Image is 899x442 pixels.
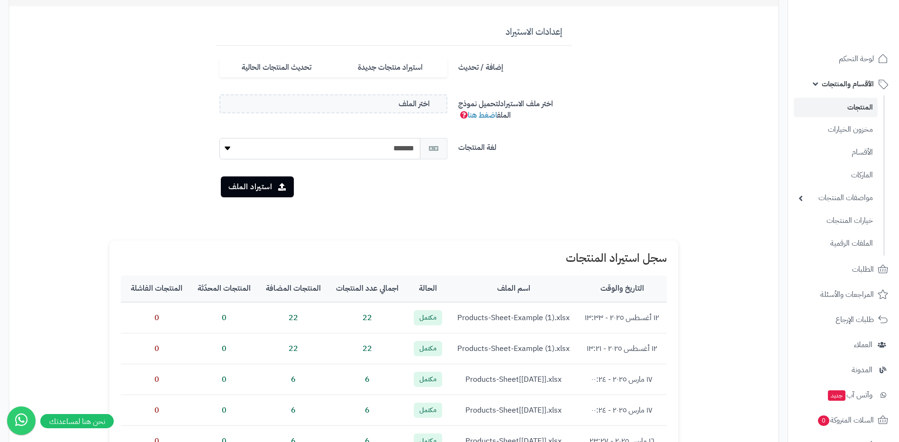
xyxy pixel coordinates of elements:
[794,283,893,306] a: المراجعات والأسئلة
[835,7,890,27] img: logo-2.png
[852,363,872,377] span: المدونة
[414,372,442,387] span: مكتمل
[414,310,442,325] span: مكتمل
[794,188,878,208] a: مواصفات المنتجات
[827,388,872,402] span: وآتس آب
[399,99,430,110] span: اختر الملف
[190,333,258,364] td: 0
[854,338,872,351] span: العملاء
[123,395,190,425] td: 0
[454,94,575,121] label: اختر ملف الاستيراد
[820,288,874,301] span: المراجعات والأسئلة
[794,142,878,163] a: الأقسام
[794,211,878,231] a: خيارات المنتجات
[577,395,667,425] td: ١٧ مارس ٢٠٢٥ - ٠٠:٢٤
[123,333,190,364] td: 0
[852,263,874,276] span: الطلبات
[458,98,511,121] span: لتحميل نموذج الملف
[794,359,893,381] a: المدونة
[328,364,406,395] td: 6
[190,302,258,333] td: 0
[450,333,577,364] td: Products-Sheet-Example (1).xlsx
[328,276,406,302] th: اجمالي عدد المنتجات
[190,364,258,395] td: 0
[839,52,874,65] span: لوحة التحكم
[121,252,667,264] h1: سجل استيراد المنتجات
[818,415,829,426] span: 0
[450,276,577,302] th: اسم الملف
[468,110,497,121] a: اضغط هنا
[794,120,878,140] a: مخزون الخيارات
[794,333,893,356] a: العملاء
[794,409,893,432] a: السلات المتروكة0
[506,25,562,38] span: إعدادات الاستيراد
[454,58,575,73] label: إضافة / تحديث
[123,364,190,395] td: 0
[794,233,878,254] a: الملفات الرقمية
[577,276,667,302] th: التاريخ والوقت
[328,302,406,333] td: 22
[835,313,874,326] span: طلبات الإرجاع
[817,414,874,427] span: السلات المتروكة
[414,341,442,356] span: مكتمل
[258,364,328,395] td: 6
[794,47,893,70] a: لوحة التحكم
[328,395,406,425] td: 6
[258,302,328,333] td: 22
[333,58,447,77] label: استيراد منتجات جديدة
[190,395,258,425] td: 0
[822,77,874,91] span: الأقسام والمنتجات
[577,333,667,364] td: ١٢ أغسطس ٢٠٢٥ - ١٣:٢١
[450,364,577,395] td: Products-Sheet[2025-03-13].xlsx
[190,276,258,302] th: المنتجات المحدّثة
[577,364,667,395] td: ١٧ مارس ٢٠٢٥ - ٠٠:٢٤
[450,395,577,425] td: Products-Sheet[2025-03-13].xlsx
[258,395,328,425] td: 6
[794,384,893,406] a: وآتس آبجديد
[221,176,294,197] button: استيراد الملف
[258,333,328,364] td: 22
[794,165,878,185] a: الماركات
[450,302,577,333] td: Products-Sheet-Example (1).xlsx
[577,302,667,333] td: ١٢ أغسطس ٢٠٢٥ - ١٣:٣٣
[794,258,893,281] a: الطلبات
[828,390,845,401] span: جديد
[454,138,575,153] label: لغة المنتجات
[328,333,406,364] td: 22
[123,302,190,333] td: 0
[219,58,333,77] label: تحديث المنتجات الحالية
[406,276,450,302] th: الحالة
[794,308,893,331] a: طلبات الإرجاع
[123,276,190,302] th: المنتجات الفاشلة
[258,276,328,302] th: المنتجات المضافة
[414,403,442,418] span: مكتمل
[794,98,878,117] a: المنتجات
